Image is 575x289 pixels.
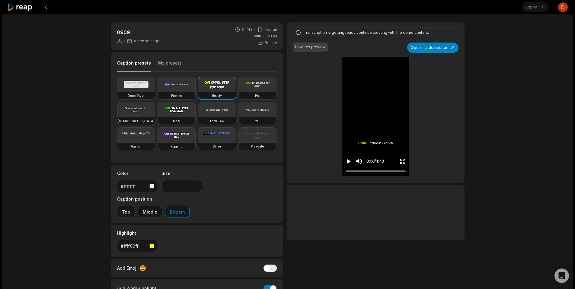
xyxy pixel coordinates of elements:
[171,93,182,98] h3: Popline
[251,144,264,149] h3: Playdate
[138,206,162,218] button: Middle
[264,27,277,32] span: Portrait
[346,156,352,167] button: Play video
[295,44,326,50] div: Low-res preview
[171,144,183,149] h3: Popping
[121,183,147,189] div: #ffffffff
[117,180,158,192] button: #ffffffff
[213,144,221,149] h3: Drive
[242,27,253,32] span: 04:48
[117,196,190,202] label: Caption position
[304,30,446,35] div: Transcription is getting ready continue creating with the demo content.
[355,157,363,165] button: Mute sound
[265,33,277,39] span: 30
[265,40,277,46] span: Beasty
[255,119,260,123] h3: YC
[212,93,222,98] h3: Beasty
[400,156,406,167] button: Enter Fullscreen
[117,170,158,176] label: Color
[368,141,381,146] span: Captions:
[407,43,458,53] button: Open in video editor
[173,119,180,123] h3: Mozi
[161,170,202,176] label: Size
[118,119,155,123] h3: [DEMOGRAPHIC_DATA]
[554,268,569,283] div: Open Intercom Messenger
[139,264,146,272] span: 🤩
[121,243,147,249] div: #ffff00ff
[117,206,135,218] button: Top
[130,144,142,149] h3: Playfair
[209,119,225,123] h3: Tech Talk
[165,206,190,218] button: Bottom
[271,34,277,38] span: fps
[358,141,367,146] span: Demo
[255,93,260,98] h3: Pet
[382,141,393,146] span: Caption
[117,60,151,72] button: Caption presets
[117,230,158,236] label: Highlight
[128,93,145,98] h3: Deep Diver
[117,265,138,271] span: Add Emoji
[117,29,159,36] p: 0909
[134,39,159,43] span: a few sec ago
[117,240,158,252] button: #ffff00ff
[158,60,182,71] button: My presets
[366,158,384,164] div: 0:00 / 4:48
